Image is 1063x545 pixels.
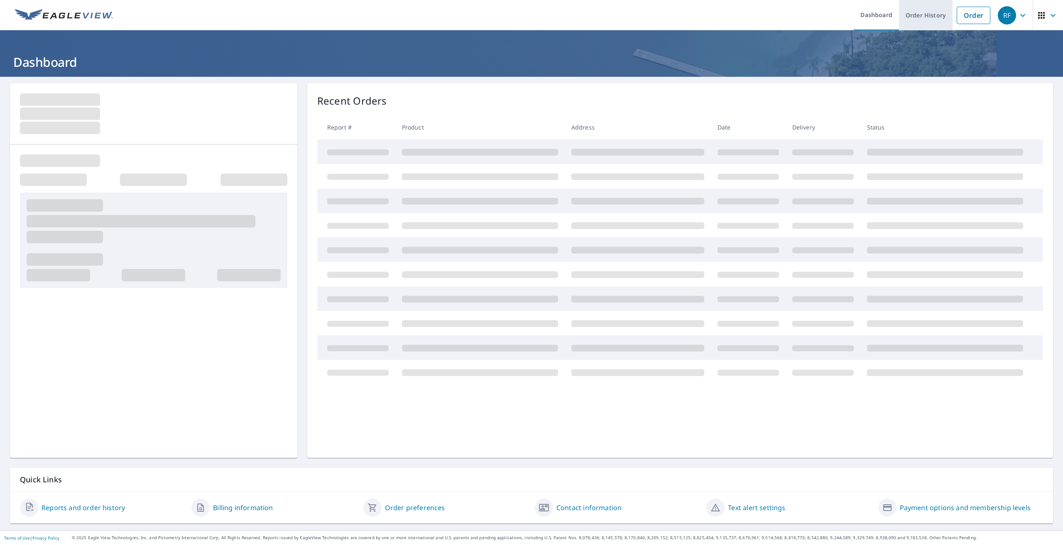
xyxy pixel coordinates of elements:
th: Product [395,115,565,139]
h1: Dashboard [10,54,1053,71]
p: Recent Orders [317,93,387,108]
p: | [4,535,59,540]
a: Order [957,7,990,24]
a: Billing information [213,503,273,513]
a: Terms of Use [4,535,30,541]
div: RF [998,6,1016,24]
th: Delivery [786,115,860,139]
p: © 2025 Eagle View Technologies, Inc. and Pictometry International Corp. All Rights Reserved. Repo... [72,535,1059,541]
th: Status [860,115,1030,139]
p: Quick Links [20,474,1043,485]
img: EV Logo [15,9,113,22]
a: Contact information [556,503,622,513]
th: Address [565,115,711,139]
a: Reports and order history [42,503,125,513]
a: Text alert settings [728,503,785,513]
th: Date [711,115,786,139]
th: Report # [317,115,395,139]
a: Payment options and membership levels [900,503,1031,513]
a: Privacy Policy [32,535,59,541]
a: Order preferences [385,503,445,513]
